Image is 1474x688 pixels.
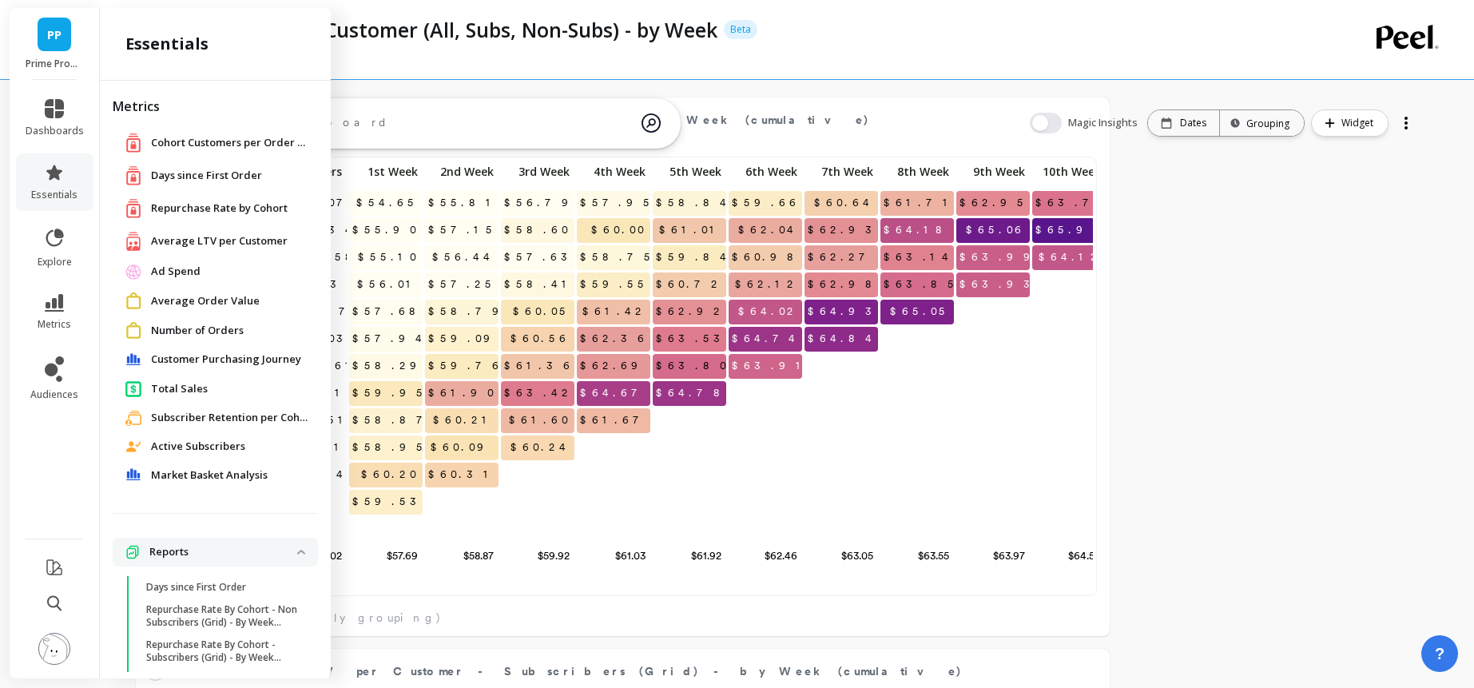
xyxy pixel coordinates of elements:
p: $63.97 [956,544,1030,568]
span: $58.95 [349,435,431,459]
span: Average LTV per Customer - Subscribers (Grid) - by Week (cumulative) [173,663,963,680]
span: ? [1435,642,1444,665]
span: Number of Orders [151,323,244,339]
img: navigation item icon [125,468,141,481]
span: $62.27 [805,245,880,269]
span: Market Basket Analysis [151,467,268,483]
span: $56.79 [501,191,583,215]
img: profile picture [38,633,70,665]
span: $63.42 [501,381,577,405]
div: Toggle SortBy [424,161,500,188]
span: $61.36 [501,354,578,378]
span: $62.92 [653,300,729,324]
span: 2nd Week [428,165,494,178]
span: Days since First Order [151,168,262,184]
span: $59.09 [425,327,505,351]
p: 5th Week [653,161,726,183]
p: Reports [149,544,297,560]
span: $63.99 [956,245,1045,269]
button: ? [1421,635,1458,672]
span: dashboards [26,125,84,137]
span: $62.36 [577,327,653,351]
a: Average LTV per Customer [151,233,305,249]
span: $65.06 [963,218,1030,242]
span: Active Subscribers [151,439,245,455]
span: $57.15 [425,218,501,242]
span: $63.85 [880,272,963,296]
img: navigation item icon [125,264,141,280]
span: $57.94 [349,327,431,351]
span: $59.66 [729,191,805,215]
p: 6th Week [729,161,802,183]
span: $59.53 [349,490,431,514]
img: down caret icon [297,550,305,555]
span: $59.84 [653,245,735,269]
a: Subscriber Retention per Cohort [151,410,311,426]
span: $59.55 [577,272,653,296]
span: $62.93 [805,218,887,242]
span: Widget [1341,115,1378,131]
a: Days since First Order [151,168,305,184]
span: $60.21 [430,408,499,432]
img: navigation item icon [125,231,141,251]
span: $60.05 [510,300,574,324]
span: $57.95 [577,191,658,215]
span: $60.31 [425,463,500,487]
span: $65.05 [887,300,954,324]
img: navigation item icon [125,410,141,426]
span: Average LTV per Customer - Subscribers (Grid) - by Week (cumulative) [173,660,1049,682]
div: Toggle SortBy [880,161,956,188]
span: explore [38,256,72,268]
p: $58.87 [425,544,499,568]
a: Repurchase Rate by Cohort [151,201,305,217]
h2: essentials [125,33,209,55]
a: Average Order Value [151,293,305,309]
p: 3rd Week [501,161,574,183]
p: $63.55 [880,544,954,568]
span: $58.87 [349,408,438,432]
img: navigation item icon [125,165,141,185]
span: Total Sales [151,381,208,397]
p: 9th Week [956,161,1030,183]
div: Toggle SortBy [348,161,424,188]
div: Toggle SortBy [500,161,576,188]
img: navigation item icon [125,545,140,559]
p: 1st Week [349,161,423,183]
span: Average LTV per Customer [151,233,288,249]
img: navigation item icon [125,322,141,339]
div: Toggle SortBy [804,161,880,188]
img: navigation item icon [125,198,141,218]
div: Toggle SortBy [576,161,652,188]
span: $65.96 [1032,218,1108,242]
span: $63.93 [956,272,1045,296]
span: 9th Week [959,165,1025,178]
span: $62.98 [805,272,887,296]
span: $57.68 [349,300,431,324]
span: $59.76 [425,354,507,378]
span: $60.00 [588,218,650,242]
span: $64.02 [735,300,802,324]
span: $57.63 [501,245,582,269]
p: Dates [1180,117,1206,129]
span: $58.29 [349,354,431,378]
p: 7th Week [805,161,878,183]
h2: Metrics [113,97,318,116]
span: $63.76 [1032,191,1114,215]
span: $55.81 [425,191,503,215]
div: Toggle SortBy [1031,161,1107,188]
span: $63.91 [729,354,812,378]
span: $60.09 [427,435,499,459]
img: navigation item icon [125,441,141,452]
span: $60.64 [811,191,878,215]
span: $57.25 [425,272,500,296]
span: $60.24 [507,435,574,459]
a: Customer Purchasing Journey [151,352,305,368]
span: $61.71 [880,191,959,215]
span: $64.78 [653,381,735,405]
span: $62.12 [732,272,802,296]
a: Cohort Customers per Order Count [151,135,311,151]
p: $61.92 [653,544,726,568]
a: Total Sales [151,381,305,397]
span: $63.53 [653,327,735,351]
span: $61.60 [506,408,574,432]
